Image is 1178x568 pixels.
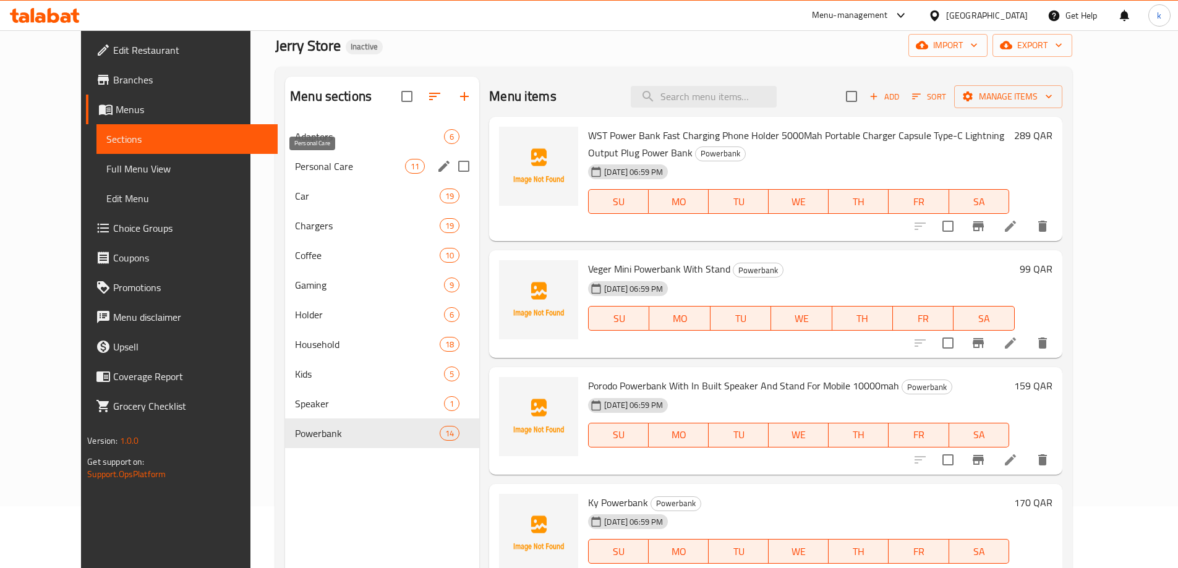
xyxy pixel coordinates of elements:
[733,263,783,278] div: Powerbank
[106,132,268,146] span: Sections
[113,310,268,324] span: Menu disclaimer
[769,189,829,214] button: WE
[711,306,771,331] button: TU
[904,87,954,106] span: Sort items
[295,337,440,352] div: Household
[963,445,993,475] button: Branch-specific-item
[86,391,278,421] a: Grocery Checklist
[958,310,1009,328] span: SA
[588,189,649,214] button: SU
[902,379,952,394] div: Powerbank
[829,189,889,214] button: TH
[290,87,372,106] h2: Menu sections
[898,310,949,328] span: FR
[96,184,278,213] a: Edit Menu
[963,328,993,358] button: Branch-specific-item
[87,466,166,482] a: Support.OpsPlatform
[86,243,278,273] a: Coupons
[588,306,649,331] button: SU
[113,399,268,413] span: Grocery Checklist
[902,380,952,394] span: Powerbank
[709,189,769,214] button: TU
[285,181,479,211] div: Car19
[1157,9,1161,22] span: k
[1028,211,1057,241] button: delete
[588,539,649,564] button: SU
[594,310,644,328] span: SU
[285,359,479,389] div: Kids5
[444,396,459,411] div: items
[113,280,268,295] span: Promotions
[949,539,1009,564] button: SA
[295,278,444,292] span: Gaming
[935,447,961,473] span: Select to update
[837,310,888,328] span: TH
[715,310,766,328] span: TU
[440,220,459,232] span: 19
[444,367,459,381] div: items
[954,85,1062,108] button: Manage items
[829,423,889,447] button: TH
[285,329,479,359] div: Household18
[918,38,978,53] span: import
[832,306,893,331] button: TH
[588,260,730,278] span: Veger Mini Powerbank With Stand
[86,362,278,391] a: Coverage Report
[86,213,278,243] a: Choice Groups
[86,302,278,332] a: Menu disclaimer
[774,543,824,561] span: WE
[96,154,278,184] a: Full Menu View
[709,423,769,447] button: TU
[696,146,745,161] span: Powerbank
[295,307,444,322] span: Holder
[499,377,578,456] img: Porodo Powerbank With In Built Speaker And Stand For Mobile 10000mah
[444,278,459,292] div: items
[588,376,899,395] span: Porodo Powerbank With In Built Speaker And Stand For Mobile 10000mah
[405,159,425,174] div: items
[908,34,988,57] button: import
[295,426,440,441] span: Powerbank
[295,129,444,144] span: Adaptors
[295,218,440,233] div: Chargers
[649,423,709,447] button: MO
[489,87,557,106] h2: Menu items
[113,72,268,87] span: Branches
[771,306,832,331] button: WE
[599,399,668,411] span: [DATE] 06:59 PM
[714,426,764,444] span: TU
[834,543,884,561] span: TH
[120,433,139,449] span: 1.0.0
[599,516,668,528] span: [DATE] 06:59 PM
[435,157,453,176] button: edit
[654,193,704,211] span: MO
[992,34,1072,57] button: export
[295,159,405,174] span: Personal Care
[285,211,479,240] div: Chargers19
[113,43,268,57] span: Edit Restaurant
[1003,336,1018,350] a: Edit menu item
[87,454,144,470] span: Get support on:
[113,339,268,354] span: Upsell
[285,151,479,181] div: Personal Care11edit
[949,189,1009,214] button: SA
[440,189,459,203] div: items
[631,86,777,108] input: search
[864,87,904,106] button: Add
[868,90,901,104] span: Add
[440,426,459,441] div: items
[1014,494,1052,511] h6: 170 QAR
[440,248,459,263] div: items
[295,367,444,381] div: Kids
[440,250,459,261] span: 10
[654,310,705,328] span: MO
[812,8,888,23] div: Menu-management
[346,40,383,54] div: Inactive
[594,193,644,211] span: SU
[649,306,710,331] button: MO
[445,398,459,410] span: 1
[774,426,824,444] span: WE
[889,539,949,564] button: FR
[285,300,479,329] div: Holder6
[106,191,268,206] span: Edit Menu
